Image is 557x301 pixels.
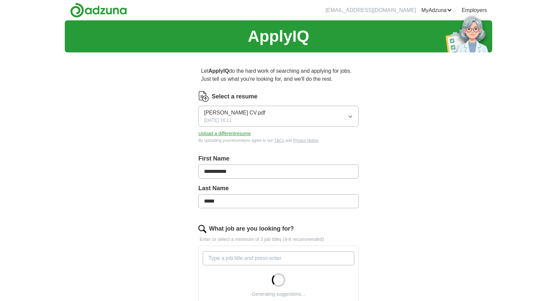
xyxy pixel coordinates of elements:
label: Last Name [198,184,359,193]
img: Adzuna logo [70,3,127,18]
img: search.png [198,225,206,233]
div: Generating suggestions... [252,291,305,298]
a: T&Cs [274,138,284,143]
p: Let do the hard work of searching and applying for jobs. Just tell us what you're looking for, an... [198,64,359,86]
strong: ApplyIQ [208,68,229,74]
div: By uploading your resume you agree to our and . [198,137,359,143]
button: Upload a differentresume [198,130,251,137]
input: Type a job title and press enter [203,251,354,265]
span: [PERSON_NAME] CV.pdf [204,109,265,117]
a: Employers [461,6,487,14]
label: First Name [198,154,359,163]
button: [PERSON_NAME] CV.pdf[DATE] 16:11 [198,106,359,127]
li: [EMAIL_ADDRESS][DOMAIN_NAME] [326,6,416,14]
span: [DATE] 16:11 [204,117,232,124]
h1: ApplyIQ [248,24,309,48]
img: CV Icon [198,91,209,102]
a: MyAdzuna [421,6,452,14]
p: Enter or select a minimum of 3 job titles (4-8 recommended) [198,236,359,243]
label: Select a resume [212,92,257,101]
label: What job are you looking for? [209,224,294,233]
a: Privacy Notice [293,138,319,143]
